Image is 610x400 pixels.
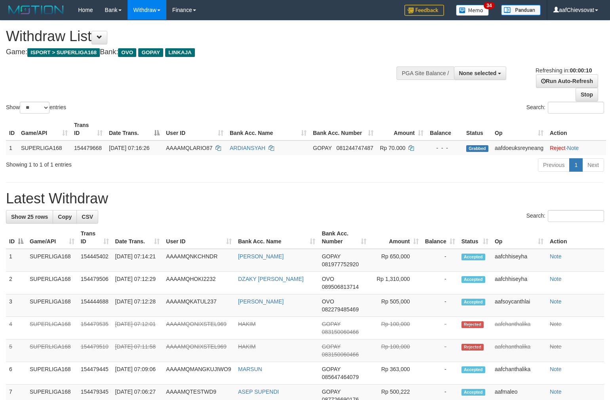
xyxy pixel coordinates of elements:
[547,226,604,249] th: Action
[427,118,463,140] th: Balance
[492,339,547,362] td: aafchanthalika
[313,145,332,151] span: GOPAY
[501,5,541,15] img: panduan.png
[109,145,149,151] span: [DATE] 07:16:26
[78,249,112,272] td: 154445402
[76,210,98,224] a: CSV
[238,253,284,260] a: [PERSON_NAME]
[27,48,100,57] span: ISPORT > SUPERLIGA168
[58,214,72,220] span: Copy
[53,210,77,224] a: Copy
[6,226,27,249] th: ID: activate to sort column descending
[322,261,358,267] span: Copy 081977752920 to clipboard
[550,321,562,327] a: Note
[322,284,358,290] span: Copy 089506813714 to clipboard
[550,145,566,151] a: Reject
[6,362,27,385] td: 6
[322,298,334,305] span: OVO
[322,389,340,395] span: GOPAY
[11,214,48,220] span: Show 25 rows
[458,226,492,249] th: Status: activate to sort column ascending
[163,118,227,140] th: User ID: activate to sort column ascending
[422,317,458,339] td: -
[6,157,248,169] div: Showing 1 to 1 of 1 entries
[550,343,562,350] a: Note
[82,214,93,220] span: CSV
[20,102,50,114] select: Showentries
[547,140,606,155] td: ·
[18,118,71,140] th: Game/API: activate to sort column ascending
[78,339,112,362] td: 154479510
[466,145,488,152] span: Grabbed
[576,88,598,101] a: Stop
[74,145,102,151] span: 154479668
[547,118,606,140] th: Action
[492,226,547,249] th: Op: activate to sort column ascending
[322,276,334,282] span: OVO
[163,294,235,317] td: AAAAMQKATUL237
[106,118,163,140] th: Date Trans.: activate to sort column descending
[27,226,78,249] th: Game/API: activate to sort column ascending
[422,339,458,362] td: -
[322,366,340,372] span: GOPAY
[461,276,485,283] span: Accepted
[27,339,78,362] td: SUPERLIGA168
[78,226,112,249] th: Trans ID: activate to sort column ascending
[318,226,369,249] th: Bank Acc. Number: activate to sort column ascending
[71,118,106,140] th: Trans ID: activate to sort column ascending
[238,366,262,372] a: MARSUN
[27,362,78,385] td: SUPERLIGA168
[492,140,547,155] td: aafdoeuksreyneang
[18,140,71,155] td: SUPERLIGA168
[422,294,458,317] td: -
[538,158,570,172] a: Previous
[6,191,604,207] h1: Latest Withdraw
[463,118,492,140] th: Status
[492,362,547,385] td: aafchanthalika
[336,145,373,151] span: Copy 081244747487 to clipboard
[461,389,485,396] span: Accepted
[550,253,562,260] a: Note
[230,145,265,151] a: ARDIANSYAH
[454,66,507,80] button: None selected
[112,226,163,249] th: Date Trans.: activate to sort column ascending
[6,140,18,155] td: 1
[163,226,235,249] th: User ID: activate to sort column ascending
[78,362,112,385] td: 154479445
[550,276,562,282] a: Note
[78,272,112,294] td: 154479506
[536,67,592,74] span: Refreshing in:
[322,351,358,358] span: Copy 083150060466 to clipboard
[492,272,547,294] td: aafchhiseyha
[6,294,27,317] td: 3
[112,362,163,385] td: [DATE] 07:09:06
[461,366,485,373] span: Accepted
[163,362,235,385] td: AAAAMQMANGKUJIWO9
[6,28,399,44] h1: Withdraw List
[567,145,579,151] a: Note
[492,317,547,339] td: aafchanthalika
[165,48,195,57] span: LINKAJA
[322,374,358,380] span: Copy 085647464079 to clipboard
[548,102,604,114] input: Search:
[27,249,78,272] td: SUPERLIGA168
[492,118,547,140] th: Op: activate to sort column ascending
[6,272,27,294] td: 2
[27,317,78,339] td: SUPERLIGA168
[6,102,66,114] label: Show entries
[6,317,27,339] td: 4
[112,249,163,272] td: [DATE] 07:14:21
[461,299,485,305] span: Accepted
[548,210,604,222] input: Search:
[570,67,592,74] strong: 00:00:10
[459,70,497,76] span: None selected
[310,118,377,140] th: Bank Acc. Number: activate to sort column ascending
[238,389,279,395] a: ASEP SUPENDI
[404,5,444,16] img: Feedback.jpg
[422,226,458,249] th: Balance: activate to sort column ascending
[112,294,163,317] td: [DATE] 07:12:28
[492,294,547,317] td: aafsoycanthlai
[238,321,255,327] a: HAKIM
[112,317,163,339] td: [DATE] 07:12:01
[550,366,562,372] a: Note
